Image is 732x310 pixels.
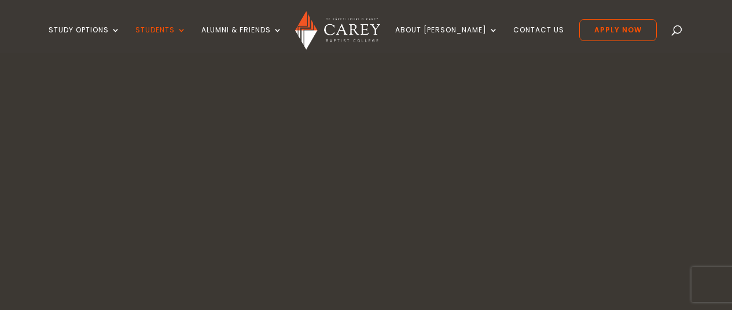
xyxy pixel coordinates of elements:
[579,19,657,41] a: Apply Now
[295,11,380,50] img: Carey Baptist College
[135,26,186,53] a: Students
[49,26,120,53] a: Study Options
[395,26,498,53] a: About [PERSON_NAME]
[513,26,564,53] a: Contact Us
[201,26,282,53] a: Alumni & Friends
